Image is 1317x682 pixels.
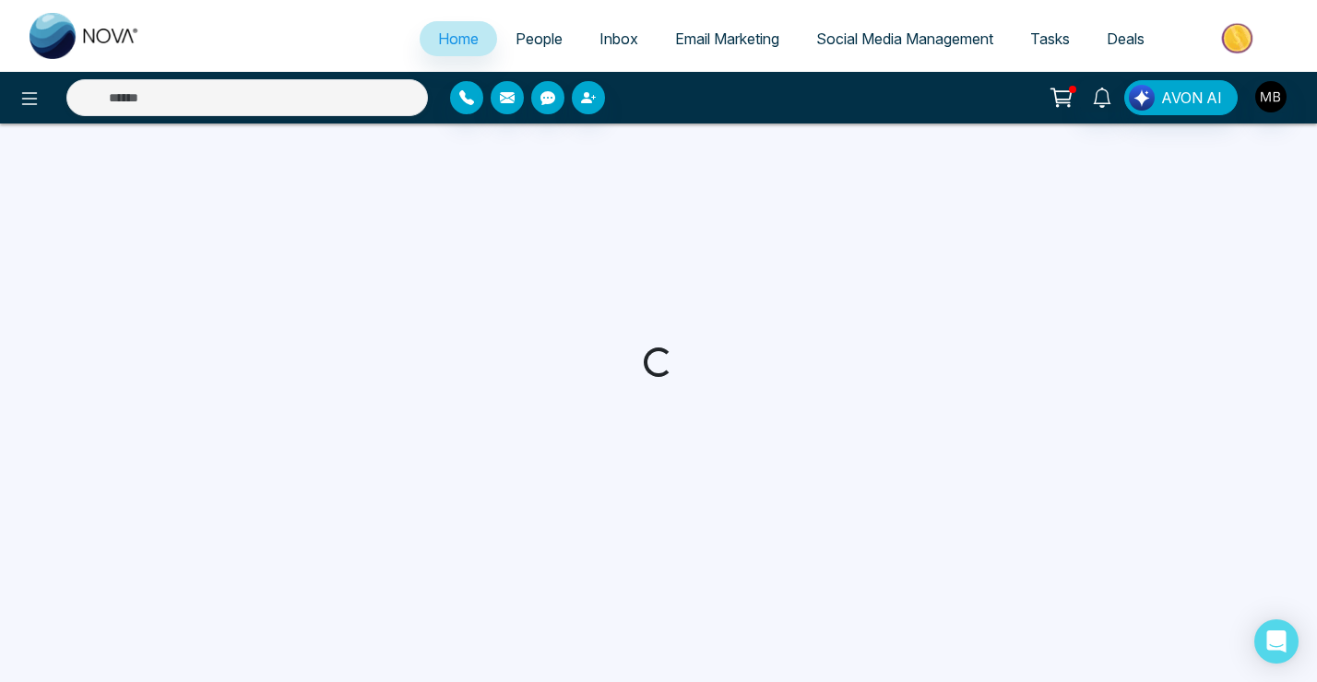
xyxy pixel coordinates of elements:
button: AVON AI [1124,80,1238,115]
a: Deals [1088,21,1163,56]
span: Email Marketing [675,29,779,48]
span: AVON AI [1161,87,1222,109]
span: Social Media Management [816,29,993,48]
img: Nova CRM Logo [30,13,140,59]
span: Tasks [1030,29,1070,48]
a: Social Media Management [798,21,1012,56]
a: Email Marketing [657,21,798,56]
span: Inbox [599,29,638,48]
span: Home [438,29,479,48]
span: People [516,29,563,48]
a: Tasks [1012,21,1088,56]
a: Inbox [581,21,657,56]
img: User Avatar [1255,81,1287,112]
a: People [497,21,581,56]
img: Lead Flow [1129,85,1155,111]
div: Open Intercom Messenger [1254,619,1299,664]
a: Home [420,21,497,56]
img: Market-place.gif [1172,18,1306,59]
span: Deals [1107,29,1145,48]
